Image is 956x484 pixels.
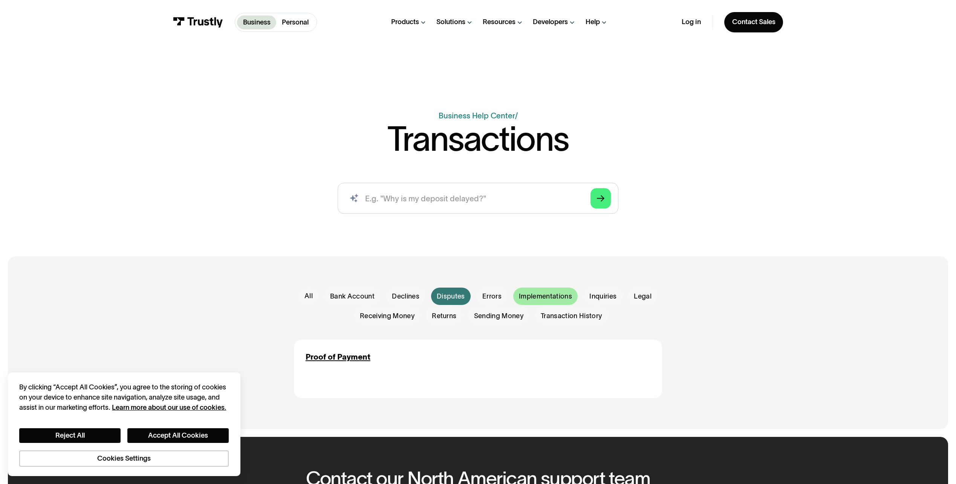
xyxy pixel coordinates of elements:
[482,292,502,302] span: Errors
[282,17,309,28] p: Personal
[330,292,375,302] span: Bank Account
[19,450,228,467] button: Cookies Settings
[586,18,600,26] div: Help
[483,18,515,26] div: Resources
[173,17,223,28] img: Trustly Logo
[533,18,568,26] div: Developers
[724,12,783,32] a: Contact Sales
[391,18,419,26] div: Products
[243,17,271,28] p: Business
[436,18,465,26] div: Solutions
[474,311,523,321] span: Sending Money
[306,351,370,363] a: Proof of Payment
[299,288,319,304] a: All
[360,311,415,321] span: Receiving Money
[439,111,515,120] a: Business Help Center
[515,111,518,120] div: /
[338,183,619,214] form: Search
[19,382,228,413] div: By clicking “Accept All Cookies”, you agree to the storing of cookies on your device to enhance s...
[387,122,569,156] h1: Transactions
[19,428,121,443] button: Reject All
[276,15,315,29] a: Personal
[294,288,662,325] form: Email Form
[541,311,602,321] span: Transaction History
[392,292,419,302] span: Declines
[8,372,240,476] div: Cookie banner
[732,18,776,26] div: Contact Sales
[112,404,226,411] a: More information about your privacy, opens in a new tab
[338,183,619,214] input: search
[634,292,652,302] span: Legal
[19,382,228,467] div: Privacy
[304,291,313,301] div: All
[432,311,456,321] span: Returns
[519,292,572,302] span: Implementations
[127,428,229,443] button: Accept All Cookies
[682,18,701,26] a: Log in
[237,15,276,29] a: Business
[589,292,616,302] span: Inquiries
[437,292,465,302] span: Disputes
